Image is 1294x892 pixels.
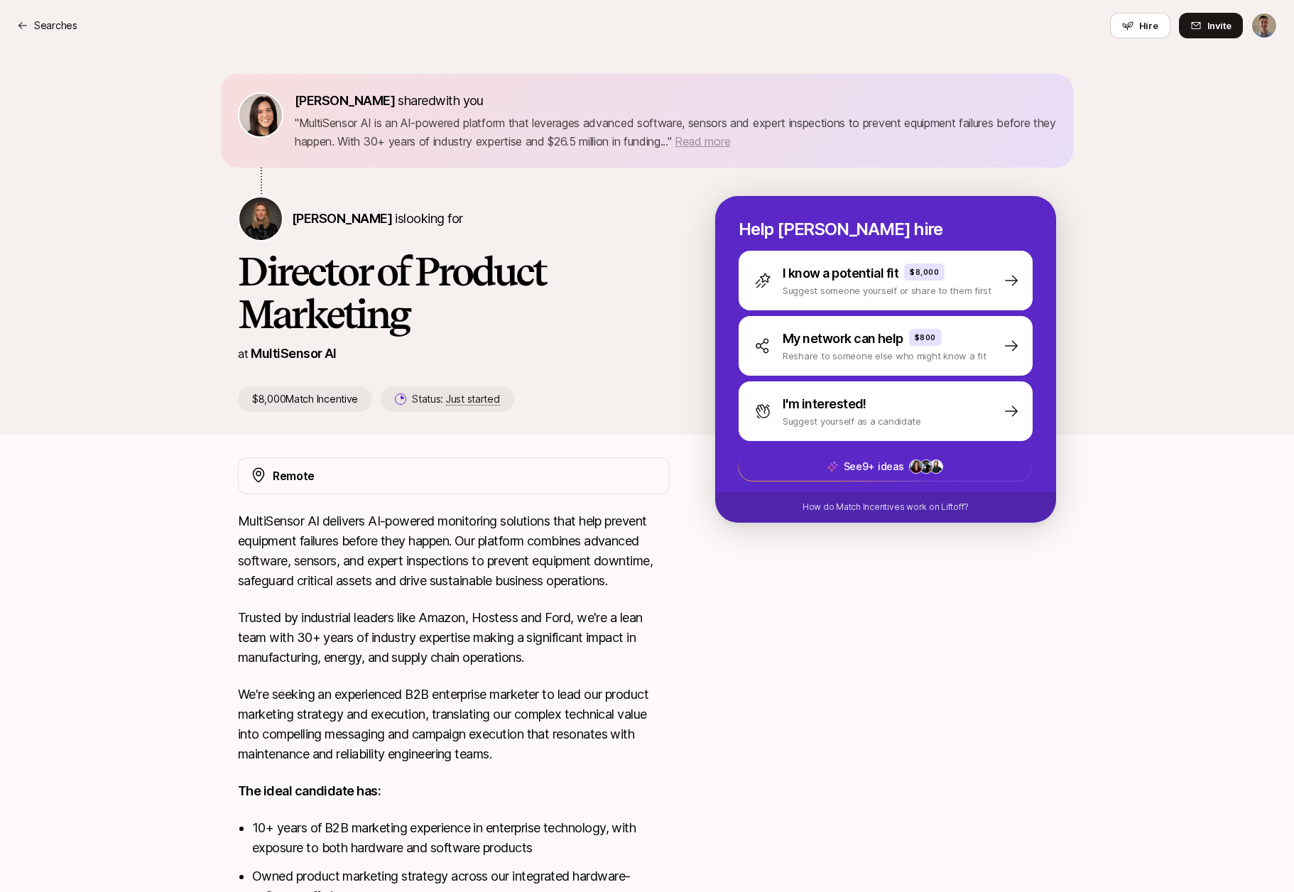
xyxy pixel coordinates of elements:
strong: The ideal candidate has: [238,783,381,798]
img: 6202ba9f_8ff6_42d5_aba3_edb480f28048.jpg [910,460,923,473]
img: ee0df8de_f468_4581_8995_e8d68dccc983.jpg [930,460,942,473]
p: Status: [412,391,499,408]
span: [PERSON_NAME] [295,93,395,108]
p: Help [PERSON_NAME] hire [739,219,1033,239]
p: Suggest yourself as a candidate [783,414,921,428]
span: Hire [1139,18,1158,33]
p: How do Match Incentives work on Liftoff? [803,501,969,513]
span: Read more [675,134,730,148]
span: with you [435,93,484,108]
p: shared [295,91,489,111]
p: $800 [915,332,936,343]
p: is looking for [292,209,462,229]
p: $8,000 [910,266,939,278]
img: 67cc61c9_22f1_4be6_9cd9_505b1c181cd7.jpg [920,460,933,473]
p: Suggest someone yourself or share to them first [783,283,991,298]
p: My network can help [783,329,903,349]
img: Jenna Hannon [239,197,282,240]
img: Ben Levinson [1252,13,1276,38]
span: [PERSON_NAME] [292,211,392,226]
p: $8,000 Match Incentive [238,386,372,412]
span: Just started [446,393,500,406]
button: Invite [1179,13,1243,38]
p: See 9+ ideas [844,458,904,475]
p: Trusted by industrial leaders like Amazon, Hostess and Ford, we're a lean team with 30+ years of ... [238,608,670,668]
a: MultiSensor AI [251,346,336,361]
p: We're seeking an experienced B2B enterprise marketer to lead our product marketing strategy and e... [238,685,670,764]
p: MultiSensor AI delivers AI-powered monitoring solutions that help prevent equipment failures befo... [238,511,670,591]
button: See9+ ideas [738,452,1032,482]
li: 10+ years of B2B marketing experience in enterprise technology, with exposure to both hardware an... [252,818,670,858]
p: at [238,344,248,363]
p: " MultiSensor AI is an AI-powered platform that leverages advanced software, sensors and expert i... [295,114,1056,151]
p: Reshare to someone else who might know a fit [783,349,986,363]
p: I'm interested! [783,394,866,414]
p: I know a potential fit [783,263,898,283]
span: Invite [1207,18,1232,33]
img: 71d7b91d_d7cb_43b4_a7ea_a9b2f2cc6e03.jpg [239,94,282,136]
p: Remote [273,467,315,485]
p: Searches [34,17,77,34]
h1: Director of Product Marketing [238,250,670,335]
button: Hire [1110,13,1170,38]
